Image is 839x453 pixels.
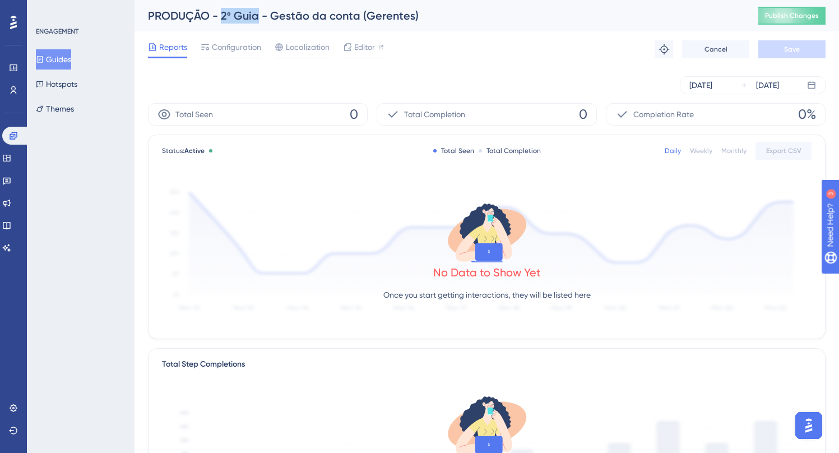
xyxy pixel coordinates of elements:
span: Save [784,45,800,54]
div: Total Completion [479,146,541,155]
div: No Data to Show Yet [433,265,541,280]
span: Completion Rate [633,108,694,121]
button: Themes [36,99,74,119]
span: Reports [159,40,187,54]
span: Editor [354,40,375,54]
span: Export CSV [766,146,801,155]
button: Guides [36,49,71,70]
span: Total Seen [175,108,213,121]
button: Publish Changes [758,7,826,25]
span: Cancel [704,45,727,54]
div: Total Seen [433,146,474,155]
div: ENGAGEMENT [36,27,78,36]
button: Cancel [682,40,749,58]
span: Status: [162,146,205,155]
button: Export CSV [755,142,812,160]
span: 0% [798,105,816,123]
span: 0 [350,105,358,123]
div: 3 [78,6,81,15]
span: 0 [579,105,587,123]
div: [DATE] [689,78,712,92]
span: Localization [286,40,330,54]
p: Once you start getting interactions, they will be listed here [383,288,591,302]
span: Total Completion [404,108,465,121]
span: Configuration [212,40,261,54]
div: Monthly [721,146,747,155]
button: Hotspots [36,74,77,94]
div: [DATE] [756,78,779,92]
span: Need Help? [26,3,70,16]
button: Save [758,40,826,58]
div: Total Step Completions [162,358,245,371]
div: Weekly [690,146,712,155]
span: Publish Changes [765,11,819,20]
iframe: UserGuiding AI Assistant Launcher [792,409,826,442]
div: PRODUÇÃO - 2º Guia - Gestão da conta (Gerentes) [148,8,730,24]
span: Active [184,147,205,155]
div: Daily [665,146,681,155]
